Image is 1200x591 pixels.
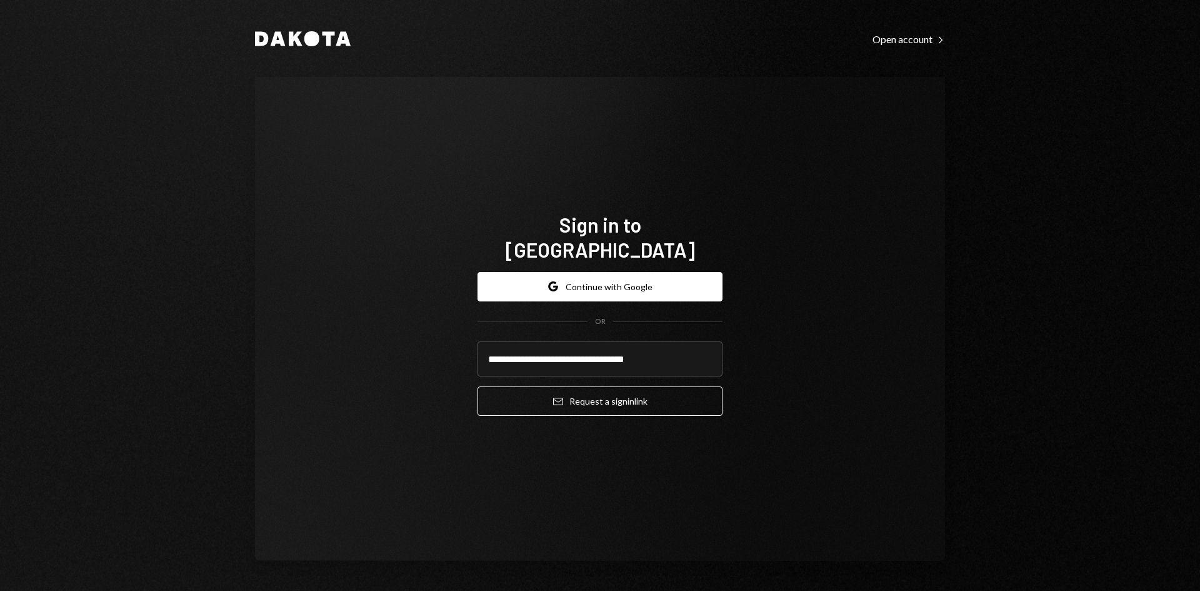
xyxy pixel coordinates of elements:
button: Request a signinlink [477,386,722,416]
div: Open account [872,33,945,46]
div: OR [595,316,606,327]
a: Open account [872,32,945,46]
button: Continue with Google [477,272,722,301]
h1: Sign in to [GEOGRAPHIC_DATA] [477,212,722,262]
